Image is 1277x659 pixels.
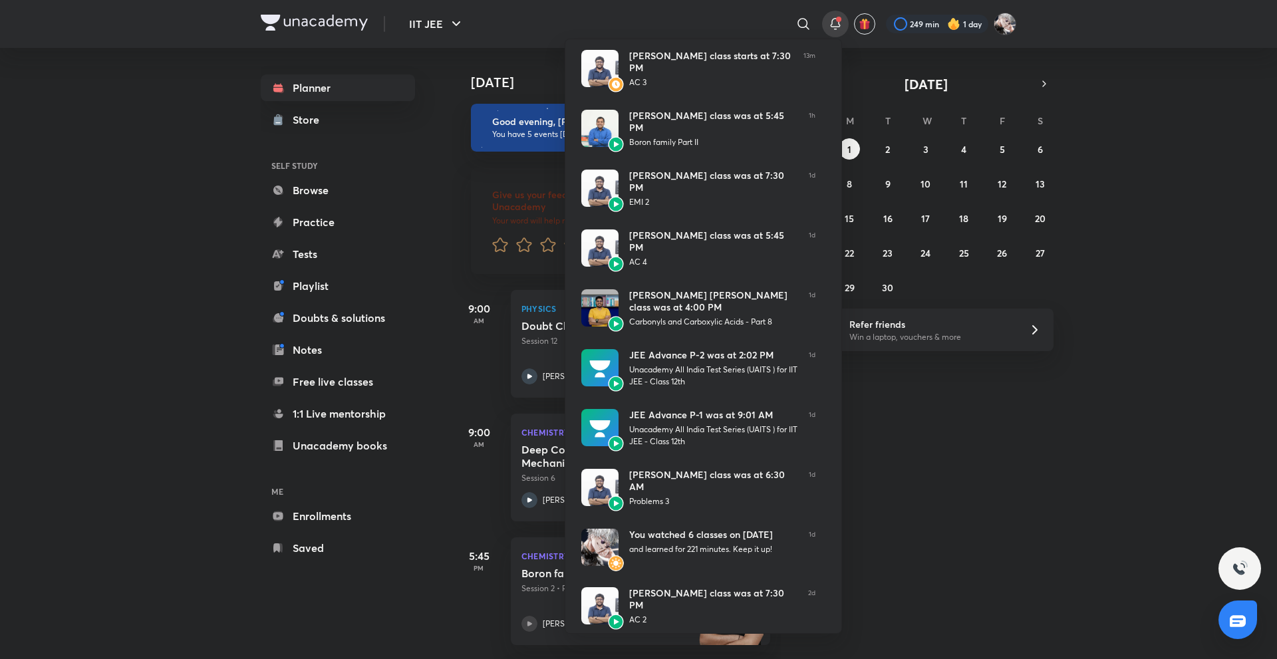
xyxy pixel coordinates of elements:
div: JEE Advance P-1 was at 9:01 AM [629,409,798,421]
div: Problems 3 [629,495,798,507]
div: [PERSON_NAME] class was at 7:30 PM [629,170,798,194]
div: Carbonyls and Carboxylic Acids - Part 8 [629,316,798,328]
a: AvatarAvatarYou watched 6 classes on [DATE]and learned for 221 minutes. Keep it up!1d [565,518,831,577]
img: Avatar [581,170,619,207]
img: Avatar [608,136,624,152]
a: AvatarAvatar[PERSON_NAME] class was at 5:45 PMBoron family Part II1h [565,99,831,159]
img: Avatar [581,289,619,327]
div: [PERSON_NAME] [PERSON_NAME] class was at 4:00 PM [629,289,798,313]
span: 13m [803,50,815,88]
div: AC 2 [629,614,797,626]
img: Avatar [581,587,619,624]
img: Avatar [608,495,624,511]
img: Avatar [608,256,624,272]
div: Unacademy All India Test Series (UAITS ) for IIT JEE - Class 12th [629,364,798,388]
div: and learned for 221 minutes. Keep it up! [629,543,798,555]
span: 1d [809,469,815,507]
span: 1d [809,349,815,388]
div: EMI 2 [629,196,798,208]
img: Avatar [608,376,624,392]
div: [PERSON_NAME] class was at 6:30 AM [629,469,798,493]
div: [PERSON_NAME] class starts at 7:30 PM [629,50,793,74]
a: AvatarAvatar[PERSON_NAME] [PERSON_NAME] class was at 4:00 PMCarbonyls and Carboxylic Acids - Part... [565,279,831,338]
img: Avatar [608,614,624,630]
img: Avatar [608,555,624,571]
img: Avatar [581,529,619,566]
img: Avatar [581,409,619,446]
span: 2d [808,587,815,626]
img: Avatar [581,229,619,267]
img: Avatar [581,469,619,506]
img: Avatar [581,50,619,87]
div: AC 3 [629,76,793,88]
div: AC 4 [629,256,798,268]
div: Unacademy All India Test Series (UAITS ) for IIT JEE - Class 12th [629,424,798,448]
span: 1d [809,229,815,268]
span: 1d [809,409,815,448]
img: Avatar [581,110,619,147]
a: AvatarAvatar[PERSON_NAME] class was at 7:30 PMEMI 21d [565,159,831,219]
div: You watched 6 classes on [DATE] [629,529,798,541]
img: Avatar [581,349,619,386]
a: AvatarAvatarJEE Advance P-2 was at 2:02 PMUnacademy All India Test Series (UAITS ) for IIT JEE - ... [565,338,831,398]
img: Avatar [608,436,624,452]
div: Boron family Part II [629,136,798,148]
a: AvatarAvatarJEE Advance P-1 was at 9:01 AMUnacademy All India Test Series (UAITS ) for IIT JEE - ... [565,398,831,458]
a: AvatarAvatar[PERSON_NAME] class was at 5:45 PMAC 41d [565,219,831,279]
span: 1d [809,289,815,328]
div: [PERSON_NAME] class was at 5:45 PM [629,110,798,134]
span: 1d [809,529,815,566]
a: AvatarAvatar[PERSON_NAME] class was at 6:30 AMProblems 31d [565,458,831,518]
span: 1d [809,170,815,208]
img: Avatar [608,196,624,212]
div: JEE Advance P-2 was at 2:02 PM [629,349,798,361]
img: Avatar [608,316,624,332]
div: [PERSON_NAME] class was at 5:45 PM [629,229,798,253]
span: 1h [809,110,815,148]
img: Avatar [608,76,624,92]
a: AvatarAvatar[PERSON_NAME] class was at 7:30 PMAC 22d [565,577,831,636]
a: AvatarAvatar[PERSON_NAME] class starts at 7:30 PMAC 313m [565,39,831,99]
div: [PERSON_NAME] class was at 7:30 PM [629,587,797,611]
